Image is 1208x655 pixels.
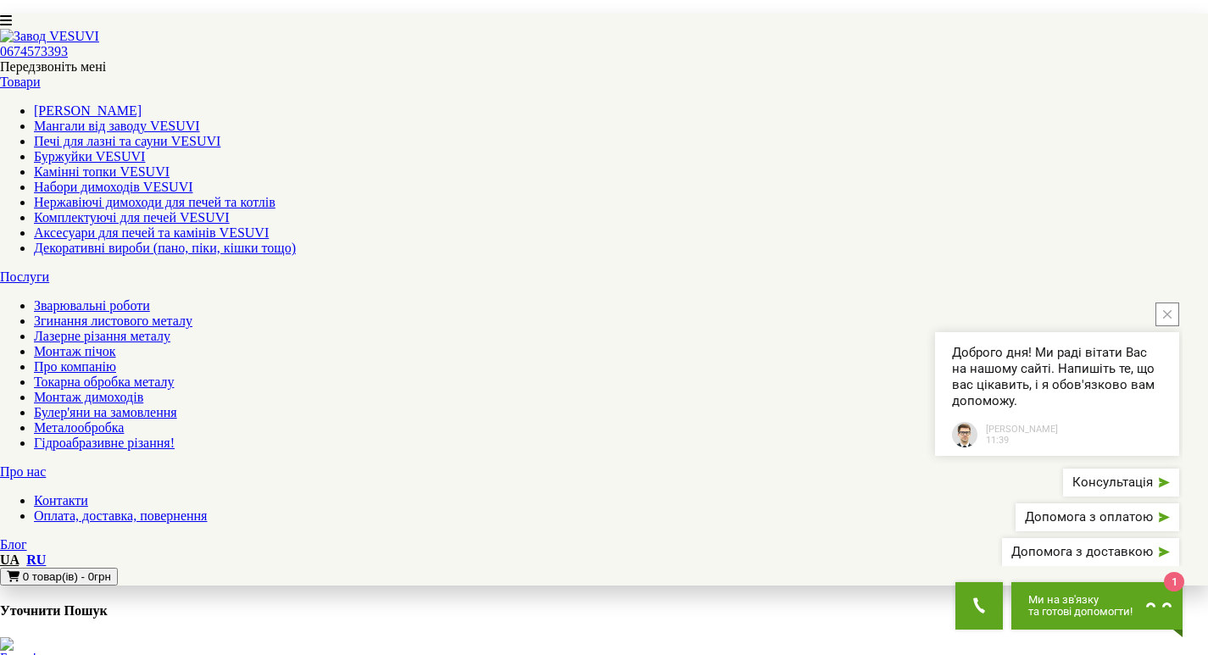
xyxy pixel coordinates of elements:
button: Допомога з оплатою [1016,503,1179,531]
a: Лазерне різання металу [34,329,170,343]
span: та готові допомогти! [1028,606,1133,618]
span: Допомога з доставкою [1011,546,1153,558]
span: [PERSON_NAME] [986,424,1058,435]
a: Аксесуари для печей та камінів VESUVI [34,225,269,240]
a: Булер'яни на замовлення [34,405,177,419]
span: Ми на зв'язку [1028,594,1133,606]
a: Печі для лазні та сауни VESUVI [34,134,220,148]
button: Допомога з доставкою [1002,538,1179,566]
a: [PERSON_NAME] [34,103,142,118]
a: Гідроабразивне різання! [34,436,175,450]
button: Chat button [1011,582,1183,630]
a: Про компанію [34,359,116,374]
button: Консультація [1063,469,1179,497]
span: Доброго дня! Ми раді вітати Вас на нашому сайті. Напишіть те, що вас цікавить, і я обов'язково ва... [952,345,1162,409]
button: close button [1155,303,1179,326]
a: Декоративні вироби (пано, піки, кішки тощо) [34,241,296,255]
a: Токарна обробка металу [34,375,174,389]
a: Комплектуючі для печей VESUVI [34,210,230,225]
a: Металообробка [34,420,124,435]
a: Оплата, доставка, повернення [34,508,207,523]
span: 1 [1164,572,1184,591]
a: Зварювальні роботи [34,298,150,313]
span: 0 товар(ів) - 0грн [23,570,111,583]
a: Контакти [34,493,88,508]
span: Допомога з оплатою [1025,511,1153,524]
a: Монтаж димоходів [34,390,143,404]
a: Мангали від заводу VESUVI [34,119,200,133]
a: Нержавіючі димоходи для печей та котлів [34,195,276,209]
a: Камінні топки VESUVI [34,164,170,179]
span: 11:39 [986,435,1058,446]
a: Набори димоходів VESUVI [34,180,193,194]
button: Get Call button [955,582,1003,630]
a: Буржуйки VESUVI [34,149,145,164]
a: Згинання листового металу [34,314,192,328]
span: Консультація [1072,476,1153,489]
a: Монтаж пічок [34,344,116,358]
a: RU [26,552,46,567]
